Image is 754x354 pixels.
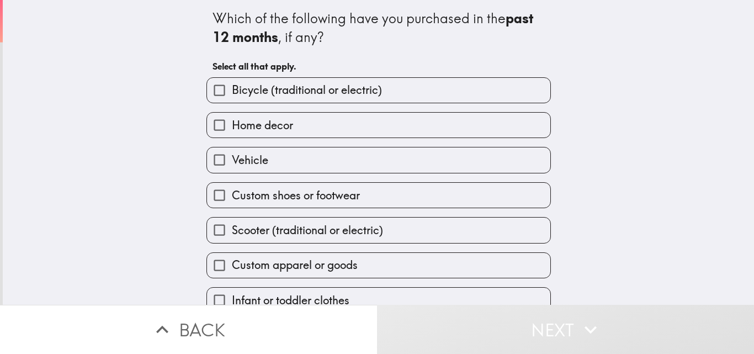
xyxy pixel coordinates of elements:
span: Infant or toddler clothes [232,293,349,308]
span: Vehicle [232,152,268,168]
button: Vehicle [207,147,550,172]
span: Home decor [232,118,293,133]
button: Next [377,305,754,354]
span: Scooter (traditional or electric) [232,223,383,238]
button: Bicycle (traditional or electric) [207,78,550,103]
span: Custom apparel or goods [232,257,358,273]
div: Which of the following have you purchased in the , if any? [213,9,545,46]
h6: Select all that apply. [213,60,545,72]
button: Custom shoes or footwear [207,183,550,208]
span: Custom shoes or footwear [232,188,360,203]
span: Bicycle (traditional or electric) [232,82,382,98]
button: Custom apparel or goods [207,253,550,278]
button: Home decor [207,113,550,138]
button: Scooter (traditional or electric) [207,218,550,242]
button: Infant or toddler clothes [207,288,550,313]
b: past 12 months [213,10,537,45]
